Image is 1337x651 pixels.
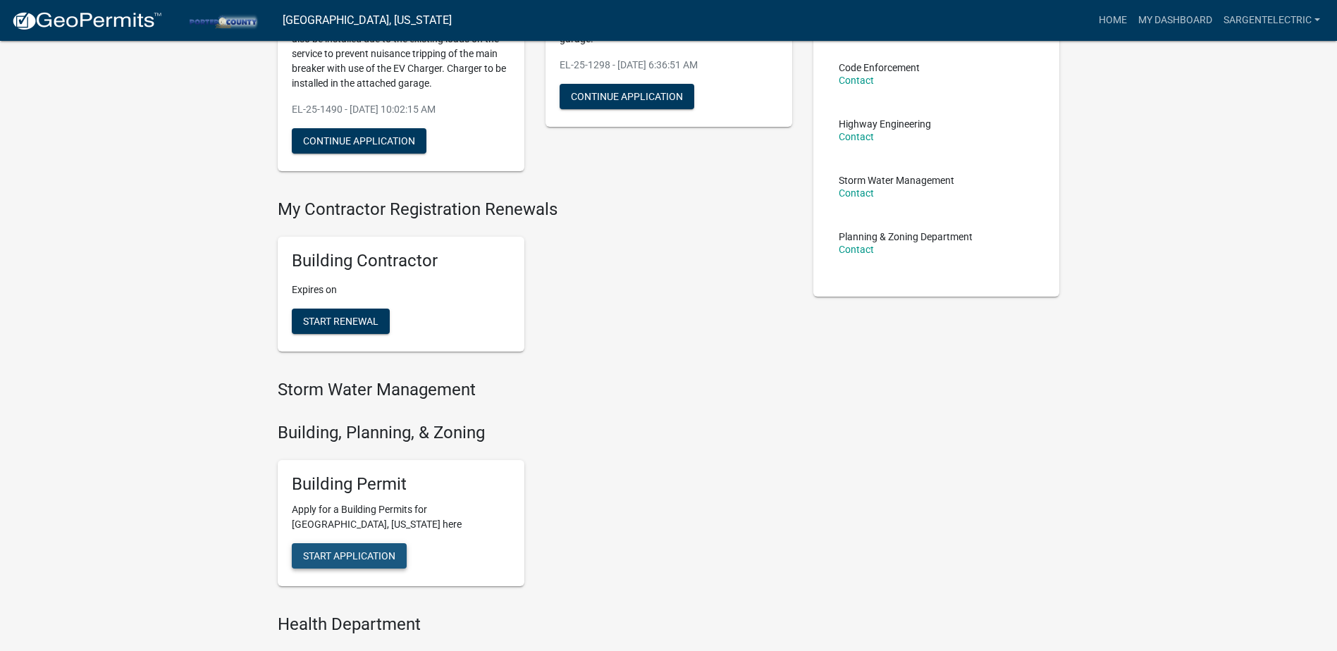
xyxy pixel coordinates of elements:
[278,423,792,443] h4: Building, Planning, & Zoning
[839,187,874,199] a: Contact
[292,251,510,271] h5: Building Contractor
[1093,7,1133,34] a: Home
[278,199,792,363] wm-registration-list-section: My Contractor Registration Renewals
[283,8,452,32] a: [GEOGRAPHIC_DATA], [US_STATE]
[839,119,931,129] p: Highway Engineering
[560,58,778,73] p: EL-25-1298 - [DATE] 6:36:51 AM
[278,380,792,400] h4: Storm Water Management
[292,2,510,91] p: Installation of a 220V 60A feed for an electric vehicle charger. A load management system will al...
[278,614,792,635] h4: Health Department
[292,283,510,297] p: Expires on
[1218,7,1326,34] a: SargentElectric
[292,128,426,154] button: Continue Application
[839,175,954,185] p: Storm Water Management
[839,232,973,242] p: Planning & Zoning Department
[292,474,510,495] h5: Building Permit
[839,63,920,73] p: Code Enforcement
[292,502,510,532] p: Apply for a Building Permits for [GEOGRAPHIC_DATA], [US_STATE] here
[292,543,407,569] button: Start Application
[303,550,395,562] span: Start Application
[278,199,792,220] h4: My Contractor Registration Renewals
[839,75,874,86] a: Contact
[1133,7,1218,34] a: My Dashboard
[292,102,510,117] p: EL-25-1490 - [DATE] 10:02:15 AM
[303,316,378,327] span: Start Renewal
[839,244,874,255] a: Contact
[292,309,390,334] button: Start Renewal
[839,131,874,142] a: Contact
[173,11,271,30] img: Porter County, Indiana
[560,84,694,109] button: Continue Application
